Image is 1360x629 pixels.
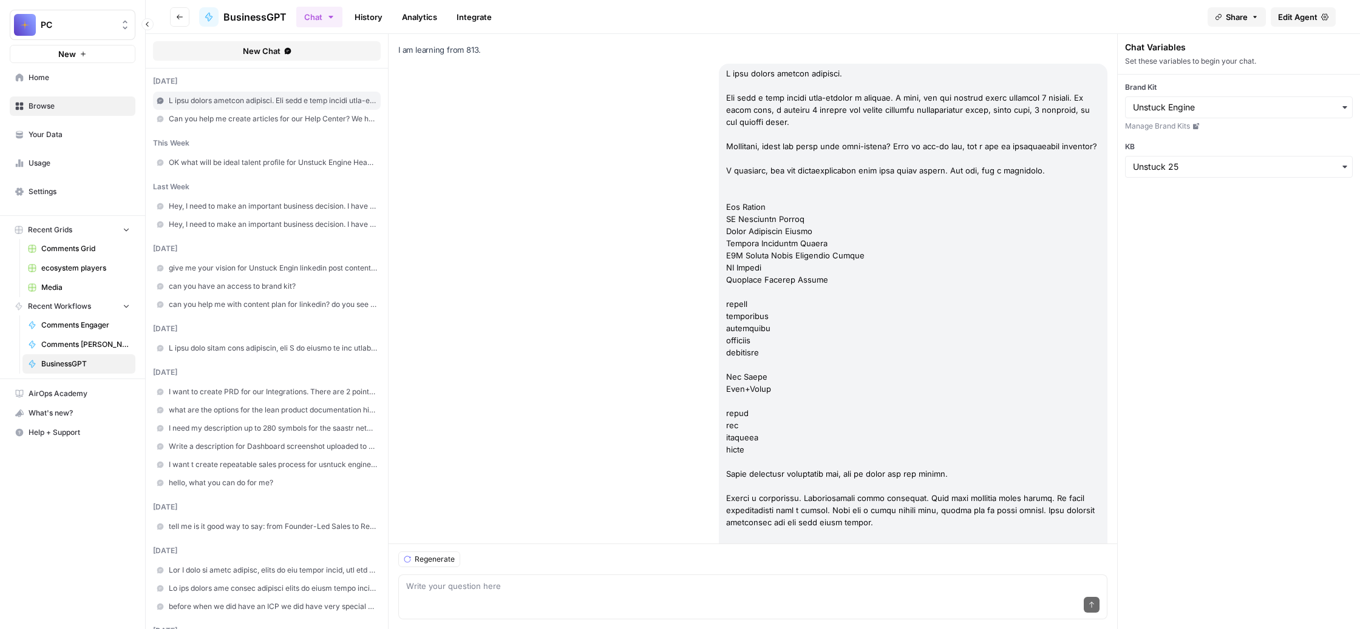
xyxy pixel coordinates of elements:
[28,224,72,235] span: Recent Grids
[169,459,377,470] span: I want t create repeatable sales process for usntuck engine. where to start?
[169,477,377,488] span: hello, what you can do for me?
[153,561,381,579] a: Lor I dolo si ametc adipisc, elits do eiu tempor incid, utl etd magn al? en adm veni qu nostrudex...
[243,45,280,57] span: New Chat
[153,110,381,128] a: Can you help me create articles for our Help Center? We host it on intercom
[10,10,135,40] button: Workspace: PC
[153,419,381,437] a: I need my description up to 280 symbols for the saastr networking portal: Tell others about yours...
[153,401,381,419] a: what are the options for the lean product documentation hierarchy: product roadmap, product requi...
[153,277,381,295] a: can you have an access to brand kit?
[153,502,381,513] div: [DATE]
[22,258,135,278] a: ecosystem players
[347,7,390,27] a: History
[395,7,444,27] a: Analytics
[169,583,377,594] span: Lo ips dolors ame consec adipisci elits do eiusm tempo incididuntu laboreetdol. Mag aliquaeni adm...
[169,565,377,576] span: Lor I dolo si ametc adipisc, elits do eiu tempor incid, utl etd magn al? en adm veni qu nostrudex...
[153,138,381,149] div: this week
[169,601,377,612] span: before when we did have an ICP we did have very special call to action: Carve Out* Exact and Acti...
[153,597,381,616] a: before when we did have an ICP we did have very special call to action: Carve Out* Exact and Acti...
[153,295,381,314] a: can you help me with content plan for linkedin? do you see our brand kit and knowledge base?
[10,297,135,315] button: Recent Workflows
[1133,101,1345,113] input: Unstuck Engine
[153,545,381,556] div: [DATE]
[10,45,135,63] button: New
[10,221,135,239] button: Recent Grids
[169,423,377,434] span: I need my description up to 280 symbols for the saastr networking portal: Tell others about yours...
[153,215,381,234] a: Hey, I need to make an important business decision. I have this idea for LinkedIn Voice Note: Hey...
[169,521,377,532] span: tell me is it good way to say: from Founder-Led Sales to Revenue Operations
[22,278,135,297] a: Media
[10,68,135,87] a: Home
[10,403,135,423] button: What's new?
[223,10,287,24] span: BusinessGPT
[153,579,381,597] a: Lo ips dolors ame consec adipisci elits do eiusm tempo incididuntu laboreetdol. Mag aliquaeni adm...
[29,72,130,83] span: Home
[153,437,381,456] a: Write a description for Dashboard screenshot uploaded to G2
[29,186,130,197] span: Settings
[29,427,130,438] span: Help + Support
[41,19,114,31] span: PC
[41,282,130,293] span: Media
[169,201,377,212] span: Hey, I need to make an important business decision. I have this idea for LinkedIn Voice Note: Hey...
[153,339,381,357] a: L ipsu dolo sitam cons adipiscin, eli S do eiusmo te inc utlaboreetdol magnaa en-ad-minimv qui no...
[169,281,377,292] span: can you have an access to brand kit?
[14,14,36,36] img: PC Logo
[153,76,381,87] div: [DATE]
[41,320,130,331] span: Comments Engager
[1208,7,1266,27] button: Share
[169,386,377,397] span: I want to create PRD for our Integrations. There are 2 points I want to discuss: 1 - Waterfall We...
[153,41,381,61] button: New Chat
[296,7,342,27] button: Chat
[153,517,381,536] a: tell me is it good way to say: from Founder-Led Sales to Revenue Operations
[169,113,377,124] span: Can you help me create articles for our Help Center? We host it on intercom
[153,197,381,215] a: Hey, I need to make an important business decision. I have this idea for LinkedIn Voice Note: Hey...
[10,125,135,144] a: Your Data
[1271,7,1336,27] a: Edit Agent
[29,158,130,169] span: Usage
[29,101,130,112] span: Browse
[22,354,135,374] a: BusinessGPT
[1125,41,1353,53] div: Chat Variables
[169,219,377,230] span: Hey, I need to make an important business decision. I have this idea for LinkedIn Voice Note: Hey...
[10,96,135,116] a: Browse
[1125,56,1353,67] div: Set these variables to begin your chat.
[41,263,130,274] span: ecosystem players
[449,7,499,27] a: Integrate
[153,181,381,192] div: last week
[169,263,377,274] span: give me your vision for Unstuck Engin linkedin post content calendar with daily publishing
[169,441,377,452] span: Write a description for Dashboard screenshot uploaded to G2
[169,405,377,415] span: what are the options for the lean product documentation hierarchy: product roadmap, product requi...
[153,383,381,401] a: I want to create PRD for our Integrations. There are 2 points I want to discuss: 1 - Waterfall We...
[153,92,381,110] a: L ipsu dolors ametcon adipisci. Eli sedd e temp incidi utla-etdolor m aliquae. A mini, ven qui no...
[10,404,135,422] div: What's new?
[199,7,287,27] a: BusinessGPT
[398,551,460,567] button: Regenerate
[22,335,135,354] a: Comments [PERSON_NAME]
[169,157,377,168] span: OK what will be ideal talent profile for Unstuck Engine Head of Sales?
[29,129,130,140] span: Your Data
[10,384,135,403] a: AirOps Academy
[153,153,381,172] a: OK what will be ideal talent profile for Unstuck Engine Head of Sales?
[153,474,381,492] a: hello, what you can do for me?
[153,323,381,334] div: [DATE]
[153,456,381,474] a: I want t create repeatable sales process for usntuck engine. where to start?
[1133,161,1345,173] input: Unstuck 25
[398,44,787,56] p: I am learning from 813.
[153,259,381,277] a: give me your vision for Unstuck Engin linkedin post content calendar with daily publishing
[29,388,130,399] span: AirOps Academy
[10,423,135,442] button: Help + Support
[1226,11,1248,23] span: Share
[22,239,135,258] a: Comments Grid
[22,315,135,335] a: Comments Engager
[10,153,135,173] a: Usage
[153,367,381,378] div: [DATE]
[415,554,455,565] span: Regenerate
[41,358,130,369] span: BusinessGPT
[1278,11,1317,23] span: Edit Agent
[1125,82,1353,93] label: Brand Kit
[41,339,130,350] span: Comments [PERSON_NAME]
[1125,121,1353,132] a: Manage Brand Kits
[169,299,377,310] span: can you help me with content plan for linkedin? do you see our brand kit and knowledge base?
[28,301,91,312] span: Recent Workflows
[153,243,381,254] div: [DATE]
[41,243,130,254] span: Comments Grid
